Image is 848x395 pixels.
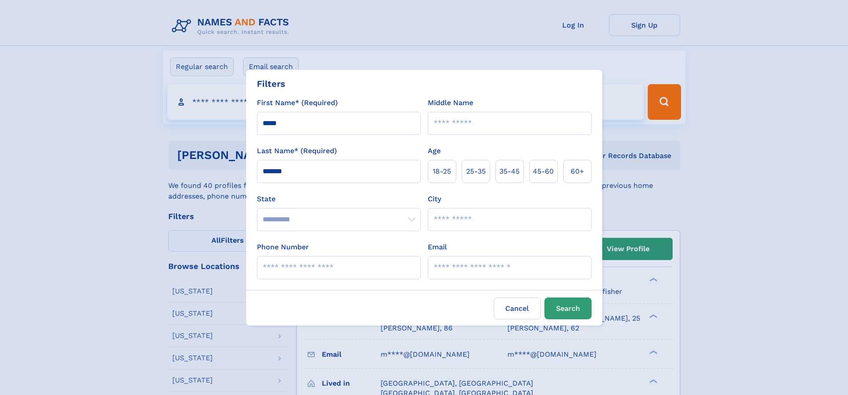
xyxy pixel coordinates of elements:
label: Phone Number [257,242,309,252]
label: Age [428,146,441,156]
label: Last Name* (Required) [257,146,337,156]
span: 60+ [571,166,584,177]
label: First Name* (Required) [257,98,338,108]
div: Filters [257,77,285,90]
label: Middle Name [428,98,473,108]
span: 18‑25 [433,166,451,177]
span: 25‑35 [466,166,486,177]
label: State [257,194,421,204]
label: Cancel [494,297,541,319]
button: Search [544,297,592,319]
span: 35‑45 [499,166,519,177]
label: Email [428,242,447,252]
span: 45‑60 [533,166,554,177]
label: City [428,194,441,204]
